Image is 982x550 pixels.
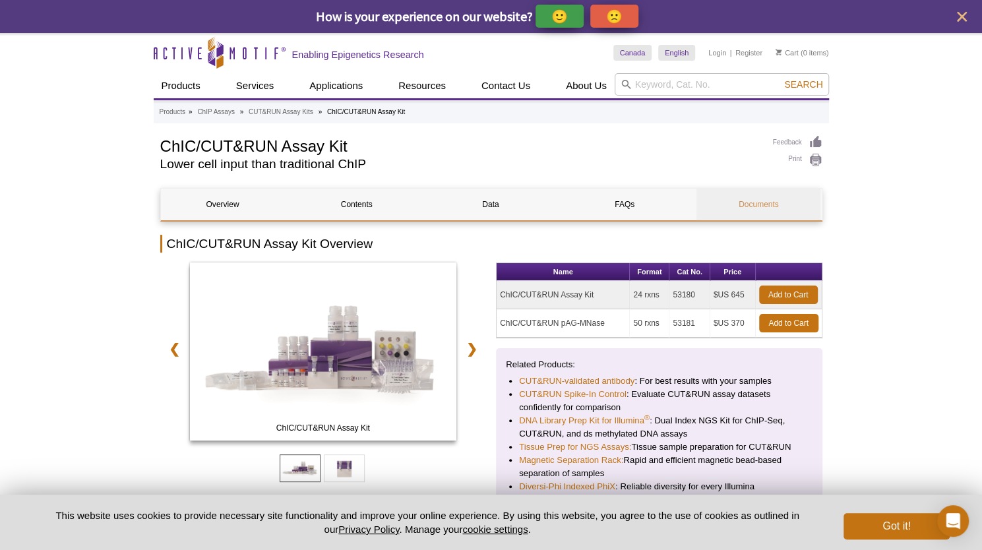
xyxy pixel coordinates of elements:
a: About Us [558,73,615,98]
a: Add to Cart [759,314,818,332]
a: Resources [390,73,454,98]
li: » [189,108,193,115]
td: ChIC/CUT&RUN Assay Kit [497,281,630,309]
li: Rapid and efficient magnetic bead-based separation of samples [519,454,799,480]
a: Diversi-Phi Indexed PhiX [519,480,615,493]
span: Search [784,79,822,90]
li: » [240,108,244,115]
a: Tissue Prep for NGS Assays: [519,441,631,454]
img: ChIC/CUT&RUN Assay Kit [190,262,457,441]
sup: ® [644,413,650,421]
a: Magnetic Separation Rack: [519,454,623,467]
a: Contents [295,189,419,220]
a: ChIP Assays [197,106,235,118]
h2: Enabling Epigenetics Research [292,49,424,61]
p: Related Products: [506,358,813,371]
p: This website uses cookies to provide necessary site functionality and improve your online experie... [33,508,822,536]
a: Services [228,73,282,98]
a: English [658,45,695,61]
input: Keyword, Cat. No. [615,73,829,96]
li: : Dual Index NGS Kit for ChIP-Seq, CUT&RUN, and ds methylated DNA assays [519,414,799,441]
td: $US 645 [710,281,756,309]
a: DNA Library Prep Kit for Illumina® [519,414,650,427]
h2: Lower cell input than traditional ChIP [160,158,760,170]
span: ChIC/CUT&RUN Assay Kit [193,421,454,435]
button: Search [780,78,826,90]
li: Tissue sample preparation for CUT&RUN [519,441,799,454]
a: ChIC/CUT&RUN Assay Kit [190,262,457,444]
a: Overview [161,189,285,220]
li: | [730,45,732,61]
a: Cart [776,48,799,57]
div: Open Intercom Messenger [937,505,969,537]
p: 🙁 [606,8,623,24]
a: Login [708,48,726,57]
a: Data [429,189,553,220]
a: Privacy Policy [338,524,399,535]
button: Got it! [844,513,949,539]
h1: ChIC/CUT&RUN Assay Kit [160,135,760,155]
a: FAQs [563,189,687,220]
a: Products [154,73,208,98]
button: cookie settings [462,524,528,535]
a: Contact Us [474,73,538,98]
li: (0 items) [776,45,829,61]
li: : Reliable diversity for every Illumina sequencing run [519,480,799,506]
th: Price [710,263,756,281]
a: Register [735,48,762,57]
a: ❮ [160,334,189,364]
a: Add to Cart [759,286,818,304]
li: ChIC/CUT&RUN Assay Kit [327,108,405,115]
a: Print [773,153,822,168]
td: $US 370 [710,309,756,338]
li: : Evaluate CUT&RUN assay datasets confidently for comparison [519,388,799,414]
a: CUT&RUN Assay Kits [249,106,313,118]
a: Applications [301,73,371,98]
li: » [319,108,322,115]
td: ChIC/CUT&RUN pAG-MNase [497,309,630,338]
td: 50 rxns [630,309,669,338]
td: 24 rxns [630,281,669,309]
th: Name [497,263,630,281]
a: CUT&RUN-validated antibody [519,375,634,388]
a: Canada [613,45,652,61]
a: Documents [696,189,820,220]
a: ❯ [458,334,486,364]
a: Feedback [773,135,822,150]
span: How is your experience on our website? [316,8,533,24]
h2: ChIC/CUT&RUN Assay Kit Overview [160,235,822,253]
img: Your Cart [776,49,782,55]
li: : For best results with your samples [519,375,799,388]
th: Format [630,263,669,281]
p: 🙂 [551,8,568,24]
button: close [954,9,970,25]
td: 53181 [669,309,710,338]
a: Products [160,106,185,118]
th: Cat No. [669,263,710,281]
a: CUT&RUN Spike-In Control [519,388,627,401]
td: 53180 [669,281,710,309]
